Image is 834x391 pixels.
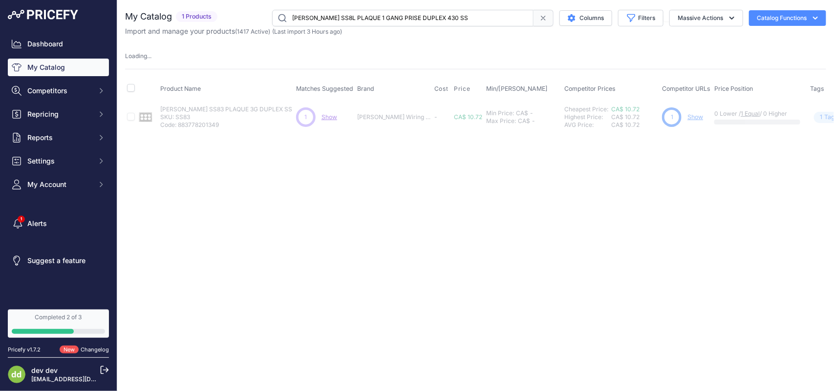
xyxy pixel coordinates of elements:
[8,129,109,146] button: Reports
[434,85,450,93] button: Cost
[160,85,201,92] span: Product Name
[235,28,270,35] span: ( )
[486,85,548,92] span: Min/[PERSON_NAME]
[272,28,342,35] span: (Last import 3 Hours ago)
[8,82,109,100] button: Competitors
[611,121,658,129] div: CA$ 10.72
[305,113,307,122] span: 1
[8,35,109,298] nav: Sidebar
[434,85,448,93] span: Cost
[434,113,437,121] span: -
[8,59,109,76] a: My Catalog
[272,10,534,26] input: Search
[125,52,151,60] span: Loading
[559,10,612,26] button: Columns
[749,10,826,26] button: Catalog Functions
[820,113,822,122] span: 1
[8,309,109,338] a: Completed 2 of 3
[31,366,58,374] a: dev dev
[31,375,133,383] a: [EMAIL_ADDRESS][DOMAIN_NAME]
[662,85,710,92] span: Competitor URLs
[518,117,530,125] div: CA$
[810,85,824,92] span: Tags
[160,105,292,113] p: [PERSON_NAME] SS83 PLAQUE 3G DUPLEX SS
[714,110,800,118] p: 0 Lower / / 0 Higher
[454,85,472,93] button: Price
[357,85,374,92] span: Brand
[27,133,91,143] span: Reports
[618,10,663,26] button: Filters
[486,117,516,125] div: Max Price:
[27,156,91,166] span: Settings
[160,121,292,129] p: Code: 883778201349
[125,10,172,23] h2: My Catalog
[528,109,533,117] div: -
[687,113,703,121] a: Show
[564,85,616,92] span: Competitor Prices
[530,117,535,125] div: -
[357,113,430,121] p: [PERSON_NAME] Wiring [PERSON_NAME]
[125,26,342,36] p: Import and manage your products
[147,52,151,60] span: ...
[60,346,79,354] span: New
[8,252,109,269] a: Suggest a feature
[296,85,353,92] span: Matches Suggested
[321,113,337,121] a: Show
[454,85,470,93] span: Price
[27,86,91,96] span: Competitors
[611,113,640,121] span: CA$ 10.72
[81,346,109,353] a: Changelog
[8,176,109,193] button: My Account
[8,35,109,53] a: Dashboard
[611,105,640,113] a: CA$ 10.72
[176,11,217,22] span: 1 Products
[8,152,109,170] button: Settings
[8,346,41,354] div: Pricefy v1.7.2
[160,113,292,121] p: SKU: SS83
[564,121,611,129] div: AVG Price:
[671,113,673,122] span: 1
[714,85,753,92] span: Price Position
[237,28,268,35] a: 1417 Active
[741,110,760,117] a: 1 Equal
[8,215,109,232] a: Alerts
[27,180,91,189] span: My Account
[486,109,514,117] div: Min Price:
[27,109,91,119] span: Repricing
[516,109,528,117] div: CA$
[12,313,105,321] div: Completed 2 of 3
[564,113,611,121] div: Highest Price:
[669,10,743,26] button: Massive Actions
[8,10,78,20] img: Pricefy Logo
[8,105,109,123] button: Repricing
[564,105,608,113] a: Cheapest Price:
[454,113,482,121] span: CA$ 10.72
